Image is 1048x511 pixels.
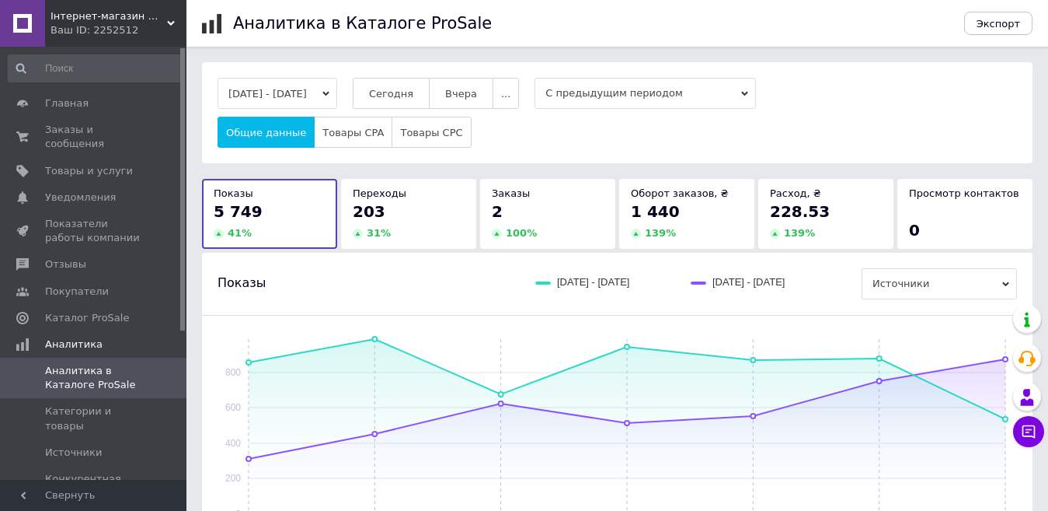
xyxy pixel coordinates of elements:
[862,268,1017,299] span: Источники
[225,438,241,449] text: 400
[770,187,821,199] span: Расход, ₴
[314,117,392,148] button: Товары CPA
[45,191,116,205] span: Уведомления
[228,227,252,239] span: 41 %
[964,12,1032,35] button: Экспорт
[225,367,241,378] text: 800
[226,127,306,138] span: Общие данные
[45,472,144,500] span: Конкурентная аналитика
[50,9,167,23] span: Інтернет-магазин Жіночого та Домашнього одягу КОНТЕССА
[492,187,530,199] span: Заказы
[218,117,315,148] button: Общие данные
[645,227,676,239] span: 139 %
[45,164,133,178] span: Товары и услуги
[392,117,471,148] button: Товары CPC
[909,187,1019,199] span: Просмотр контактов
[534,78,756,109] span: С предыдущим периодом
[45,338,103,352] span: Аналитика
[353,202,385,221] span: 203
[225,402,241,413] text: 600
[429,78,493,109] button: Вчера
[8,54,183,82] input: Поиск
[445,88,477,100] span: Вчера
[631,187,729,199] span: Оборот заказов, ₴
[977,18,1020,30] span: Экспорт
[322,127,384,138] span: Товары CPA
[45,217,144,245] span: Показатели работы компании
[45,446,102,460] span: Источники
[369,88,413,100] span: Сегодня
[45,404,144,432] span: Категории и товары
[353,78,430,109] button: Сегодня
[501,88,510,100] span: ...
[214,187,253,199] span: Показы
[492,202,503,221] span: 2
[45,257,86,271] span: Отзывы
[1013,416,1044,447] button: Чат с покупателем
[353,187,406,199] span: Переходы
[493,78,519,109] button: ...
[214,202,263,221] span: 5 749
[784,227,815,239] span: 139 %
[233,14,492,33] h1: Аналитика в Каталоге ProSale
[218,78,337,109] button: [DATE] - [DATE]
[506,227,537,239] span: 100 %
[218,275,266,292] span: Показы
[45,96,89,110] span: Главная
[45,285,109,299] span: Покупатели
[909,221,920,240] span: 0
[367,227,391,239] span: 31 %
[400,127,462,138] span: Товары CPC
[50,23,186,37] div: Ваш ID: 2252512
[45,123,144,151] span: Заказы и сообщения
[225,473,241,484] text: 200
[45,364,144,392] span: Аналитика в Каталоге ProSale
[631,202,680,221] span: 1 440
[45,311,129,325] span: Каталог ProSale
[770,202,830,221] span: 228.53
